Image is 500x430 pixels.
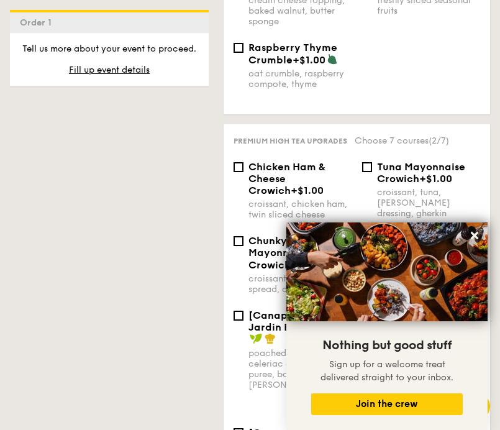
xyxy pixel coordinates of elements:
[248,235,309,271] span: Chunky Egg Mayonnaise Crowich
[311,393,463,415] button: Join the crew
[248,273,352,295] div: croissant, chunky egg spread, dijon mustard
[69,65,150,75] span: Fill up event details
[322,338,452,353] span: Nothing but good stuff
[377,161,465,185] span: Tuna Mayonnaise Crowich
[248,199,352,220] div: croissant, chicken ham, twin sliced cheese
[234,236,243,246] input: Chunky Egg Mayonnaise Crowich+$1.00croissant, chunky egg spread, dijon mustard
[429,135,449,146] span: (2/7)
[377,187,481,219] div: croissant, tuna, [PERSON_NAME] dressing, gherkin
[248,348,352,390] div: poached asparagus, celeriac cauliflower puree, borage [PERSON_NAME]
[248,161,325,196] span: Chicken Ham & Cheese Crowich
[362,162,372,172] input: Tuna Mayonnaise Crowich+$1.00croissant, tuna, [PERSON_NAME] dressing, gherkin
[320,359,453,383] span: Sign up for a welcome treat delivered straight to your inbox.
[234,162,243,172] input: Chicken Ham & Cheese Crowich+$1.00croissant, chicken ham, twin sliced cheese
[419,173,452,185] span: +$1.00
[234,311,243,321] input: [Canapes] Le Jardin Blanc+$6.00poached asparagus, celeriac cauliflower puree, borage [PERSON_NAME]
[20,43,199,55] p: Tell us more about your event to proceed.
[265,333,276,344] img: icon-chef-hat.a58ddaea.svg
[234,43,243,53] input: Raspberry Thyme Crumble+$1.00oat crumble, raspberry compote, thyme
[286,222,488,321] img: DSC07876-Edit02-Large.jpeg
[234,137,347,145] span: Premium high tea upgrades
[327,53,338,65] img: icon-vegetarian.fe4039eb.svg
[355,135,449,146] span: Choose 7 courses
[248,68,352,89] div: oat crumble, raspberry compote, thyme
[248,309,317,333] span: [Canapes] Le Jardin Blanc
[291,185,324,196] span: +$1.00
[248,42,337,66] span: Raspberry Thyme Crumble
[20,17,57,28] span: Order 1
[465,226,484,245] button: Close
[250,333,262,344] img: icon-vegan.f8ff3823.svg
[293,54,325,66] span: +$1.00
